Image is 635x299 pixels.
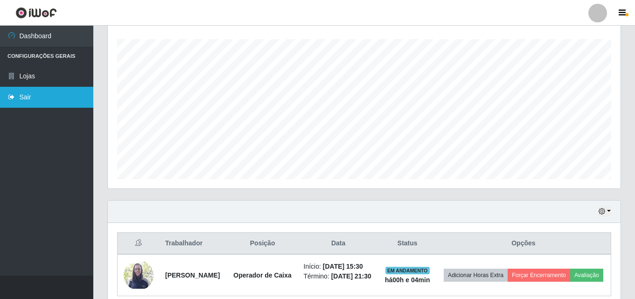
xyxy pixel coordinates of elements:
img: 1751565100941.jpeg [124,262,154,289]
strong: [PERSON_NAME] [165,271,220,279]
th: Status [379,233,436,255]
time: [DATE] 15:30 [323,263,363,270]
th: Data [298,233,379,255]
li: Início: [304,262,373,271]
button: Forçar Encerramento [508,269,570,282]
th: Opções [436,233,611,255]
button: Adicionar Horas Extra [444,269,508,282]
th: Posição [227,233,298,255]
button: Avaliação [570,269,603,282]
span: EM ANDAMENTO [385,267,430,274]
strong: Operador de Caixa [233,271,292,279]
li: Término: [304,271,373,281]
th: Trabalhador [160,233,227,255]
img: CoreUI Logo [15,7,57,19]
strong: há 00 h e 04 min [385,276,430,284]
time: [DATE] 21:30 [331,272,371,280]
